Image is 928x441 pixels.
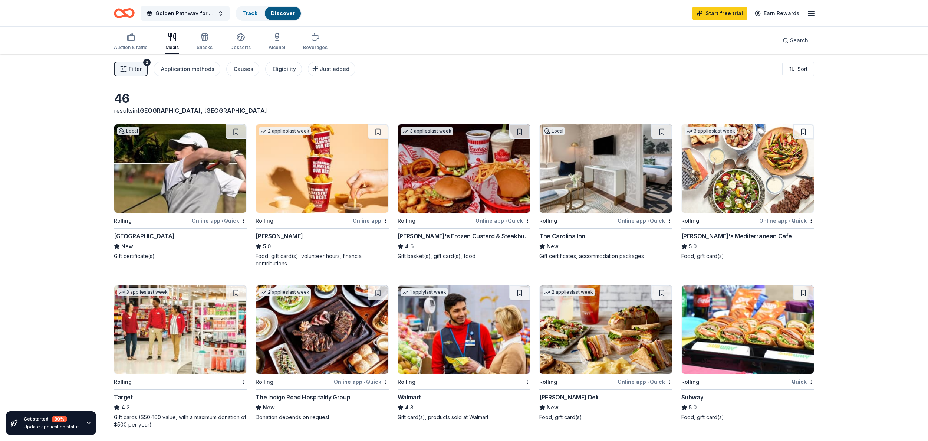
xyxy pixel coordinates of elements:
[121,242,133,251] span: New
[398,232,530,241] div: [PERSON_NAME]'s Frozen Custard & Steakburgers
[263,242,271,251] span: 5.0
[681,252,814,260] div: Food, gift card(s)
[271,10,295,16] a: Discover
[114,62,148,76] button: Filter2
[143,59,151,66] div: 2
[543,127,565,135] div: Local
[269,30,285,54] button: Alcohol
[539,124,672,260] a: Image for The Carolina InnLocalRollingOnline app•QuickThe Carolina InnNewGift certificates, accom...
[121,403,130,412] span: 4.2
[265,62,302,76] button: Eligibility
[141,6,230,21] button: Golden Pathway for Seniors: BINGO for Senior Citizens
[647,218,649,224] span: •
[353,216,389,225] div: Online app
[681,216,699,225] div: Rolling
[133,107,267,114] span: in
[334,377,389,386] div: Online app Quick
[155,9,215,18] span: Golden Pathway for Seniors: BINGO for Senior Citizens
[308,62,355,76] button: Just added
[618,216,672,225] div: Online app Quick
[398,414,530,421] div: Gift card(s), products sold at Walmart
[165,45,179,50] div: Meals
[154,62,220,76] button: Application methods
[777,33,814,48] button: Search
[682,124,814,213] img: Image for Taziki's Mediterranean Cafe
[681,414,814,421] div: Food, gift card(s)
[547,242,559,251] span: New
[256,378,273,386] div: Rolling
[401,288,448,296] div: 1 apply last week
[398,252,530,260] div: Gift basket(s), gift card(s), food
[114,252,247,260] div: Gift certificate(s)
[539,232,585,241] div: The Carolina Inn
[256,232,303,241] div: [PERSON_NAME]
[114,216,132,225] div: Rolling
[797,65,808,73] span: Sort
[539,252,672,260] div: Gift certificates, accommodation packages
[405,242,414,251] span: 4.6
[114,378,132,386] div: Rolling
[269,45,285,50] div: Alcohol
[320,66,349,72] span: Just added
[114,124,247,260] a: Image for Beau Rivage Golf & ResortLocalRollingOnline app•Quick[GEOGRAPHIC_DATA]NewGift certifica...
[114,30,148,54] button: Auction & raffle
[398,124,530,213] img: Image for Freddy's Frozen Custard & Steakburgers
[647,379,649,385] span: •
[539,378,557,386] div: Rolling
[681,124,814,260] a: Image for Taziki's Mediterranean Cafe3 applieslast weekRollingOnline app•Quick[PERSON_NAME]'s Med...
[230,30,251,54] button: Desserts
[681,393,704,402] div: Subway
[792,377,814,386] div: Quick
[689,403,697,412] span: 5.0
[682,285,814,374] img: Image for Subway
[750,7,804,20] a: Earn Rewards
[401,127,453,135] div: 3 applies last week
[226,62,259,76] button: Causes
[681,285,814,421] a: Image for SubwayRollingQuickSubway5.0Food, gift card(s)
[114,393,133,402] div: Target
[303,30,328,54] button: Beverages
[236,6,302,21] button: TrackDiscover
[138,107,267,114] span: [GEOGRAPHIC_DATA], [GEOGRAPHIC_DATA]
[782,62,814,76] button: Sort
[505,218,507,224] span: •
[618,377,672,386] div: Online app Quick
[24,424,80,430] div: Update application status
[114,285,246,374] img: Image for Target
[303,45,328,50] div: Beverages
[259,288,311,296] div: 2 applies last week
[256,124,388,267] a: Image for Sheetz2 applieslast weekRollingOnline app[PERSON_NAME]5.0Food, gift card(s), volunteer ...
[242,10,257,16] a: Track
[114,106,389,115] div: results
[197,30,213,54] button: Snacks
[759,216,814,225] div: Online app Quick
[230,45,251,50] div: Desserts
[681,232,792,241] div: [PERSON_NAME]'s Mediterranean Cafe
[256,252,388,267] div: Food, gift card(s), volunteer hours, financial contributions
[52,416,67,422] div: 80 %
[539,414,672,421] div: Food, gift card(s)
[129,65,142,73] span: Filter
[192,216,247,225] div: Online app Quick
[539,285,672,421] a: Image for McAlister's Deli2 applieslast weekRollingOnline app•Quick[PERSON_NAME] DeliNewFood, gif...
[256,285,388,374] img: Image for The Indigo Road Hospitality Group
[398,285,530,421] a: Image for Walmart1 applylast weekRollingWalmart4.3Gift card(s), products sold at Walmart
[398,216,415,225] div: Rolling
[681,378,699,386] div: Rolling
[117,127,139,135] div: Local
[197,45,213,50] div: Snacks
[263,403,275,412] span: New
[398,393,421,402] div: Walmart
[539,393,598,402] div: [PERSON_NAME] Deli
[363,379,365,385] span: •
[117,288,169,296] div: 3 applies last week
[692,7,747,20] a: Start free trial
[114,91,389,106] div: 46
[540,285,672,374] img: Image for McAlister's Deli
[114,414,247,428] div: Gift cards ($50-100 value, with a maximum donation of $500 per year)
[398,285,530,374] img: Image for Walmart
[161,65,214,73] div: Application methods
[539,216,557,225] div: Rolling
[256,285,388,421] a: Image for The Indigo Road Hospitality Group2 applieslast weekRollingOnline app•QuickThe Indigo Ro...
[114,4,135,22] a: Home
